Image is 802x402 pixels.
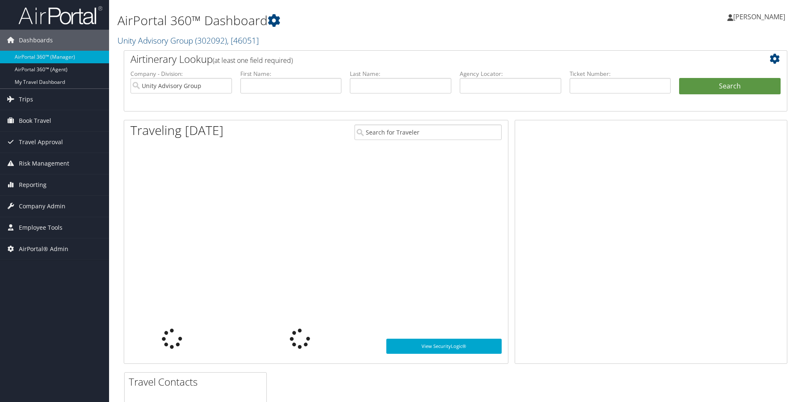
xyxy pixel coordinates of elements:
[570,70,671,78] label: Ticket Number:
[679,78,781,95] button: Search
[19,132,63,153] span: Travel Approval
[18,5,102,25] img: airportal-logo.png
[129,375,266,389] h2: Travel Contacts
[130,70,232,78] label: Company - Division:
[195,35,227,46] span: ( 302092 )
[350,70,451,78] label: Last Name:
[733,12,785,21] span: [PERSON_NAME]
[19,110,51,131] span: Book Travel
[386,339,502,354] a: View SecurityLogic®
[240,70,342,78] label: First Name:
[354,124,502,140] input: Search for Traveler
[727,4,794,29] a: [PERSON_NAME]
[213,56,293,65] span: (at least one field required)
[19,174,47,195] span: Reporting
[19,89,33,110] span: Trips
[19,217,62,238] span: Employee Tools
[130,52,725,66] h2: Airtinerary Lookup
[19,30,53,51] span: Dashboards
[117,35,259,46] a: Unity Advisory Group
[117,12,568,29] h1: AirPortal 360™ Dashboard
[460,70,561,78] label: Agency Locator:
[227,35,259,46] span: , [ 46051 ]
[19,153,69,174] span: Risk Management
[19,239,68,259] span: AirPortal® Admin
[19,196,65,217] span: Company Admin
[130,122,224,139] h1: Traveling [DATE]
